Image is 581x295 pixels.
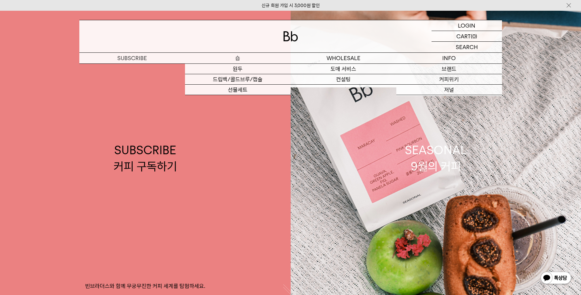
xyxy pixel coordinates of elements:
[291,74,396,85] a: 컨설팅
[471,31,477,41] p: (0)
[79,53,185,63] a: SUBSCRIBE
[458,20,475,31] p: LOGIN
[432,31,502,42] a: CART (0)
[432,20,502,31] a: LOGIN
[396,85,502,95] a: 저널
[291,53,396,63] p: WHOLESALE
[456,42,478,52] p: SEARCH
[114,142,177,174] div: SUBSCRIBE 커피 구독하기
[396,74,502,85] a: 커피위키
[185,53,291,63] a: 숍
[405,142,467,174] div: SEASONAL 9월의 커피
[185,74,291,85] a: 드립백/콜드브루/캡슐
[540,271,572,286] img: 카카오톡 채널 1:1 채팅 버튼
[185,85,291,95] a: 선물세트
[291,64,396,74] a: 도매 서비스
[185,64,291,74] a: 원두
[262,3,320,8] a: 신규 회원 가입 시 3,000원 할인
[396,64,502,74] a: 브랜드
[396,53,502,63] p: INFO
[291,85,396,95] a: 오피스 커피구독
[396,95,502,105] a: 매장안내
[456,31,471,41] p: CART
[283,31,298,41] img: 로고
